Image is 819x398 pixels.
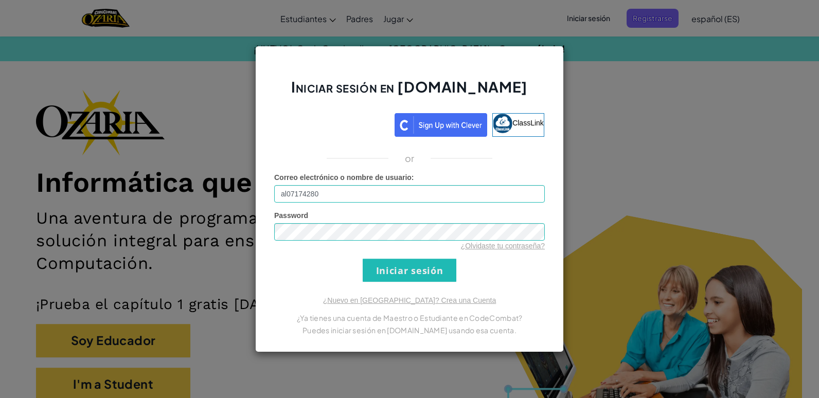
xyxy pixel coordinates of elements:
img: classlink-logo-small.png [493,114,512,133]
img: clever_sso_button@2x.png [395,113,487,137]
h2: Iniciar sesión en [DOMAIN_NAME] [274,77,545,107]
span: Correo electrónico o nombre de usuario [274,173,412,182]
label: : [274,172,414,183]
p: Puedes iniciar sesión en [DOMAIN_NAME] usando esa cuenta. [274,324,545,336]
iframe: Botón Iniciar sesión con Google [270,112,395,135]
p: ¿Ya tienes una cuenta de Maestro o Estudiante en CodeCombat? [274,312,545,324]
a: ¿Nuevo en [GEOGRAPHIC_DATA]? Crea una Cuenta [323,296,496,304]
span: Password [274,211,308,220]
a: ¿Olvidaste tu contraseña? [461,242,545,250]
p: or [405,152,415,165]
span: ClassLink [512,119,544,127]
input: Iniciar sesión [363,259,456,282]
